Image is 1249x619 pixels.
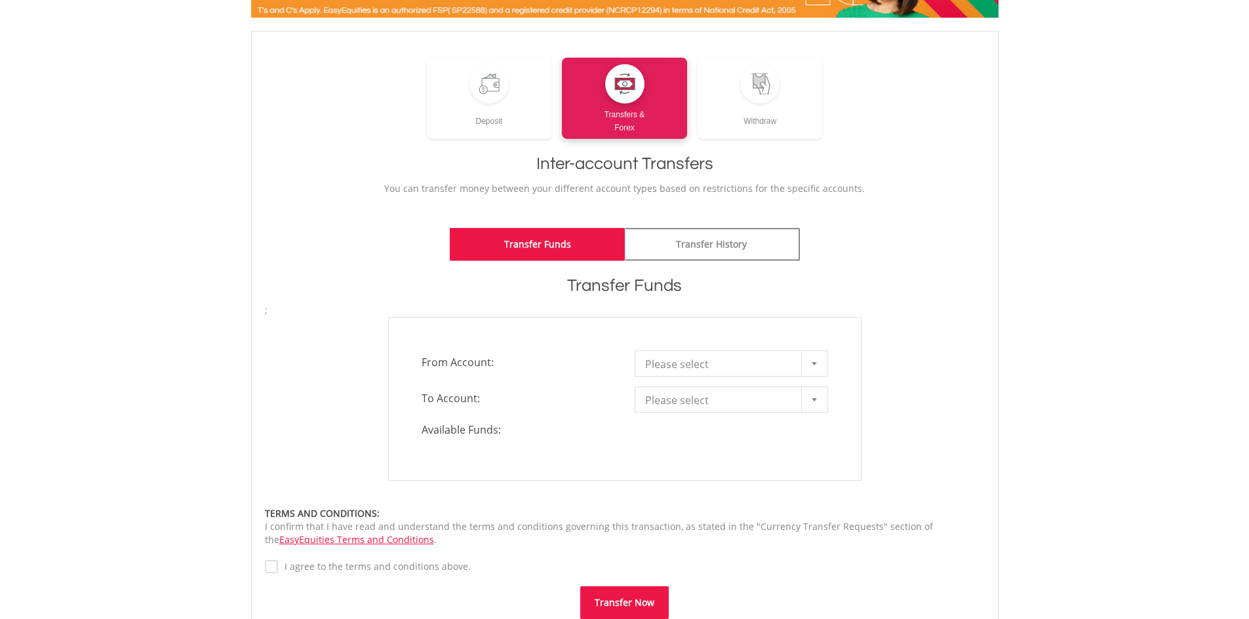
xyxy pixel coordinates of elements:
button: Transfer Now [580,586,669,619]
span: From Account: [412,350,625,374]
a: Deposit [427,58,552,139]
a: Transfer History [625,228,800,261]
form: ; [265,304,985,619]
a: Transfers &Forex [562,58,687,139]
span: Please select [645,351,798,377]
span: To Account: [412,386,625,410]
div: TERMS AND CONDITIONS: [265,507,985,520]
a: Transfer Funds [450,228,625,261]
a: Withdraw [698,58,823,139]
span: Available Funds: [412,422,625,438]
h1: Inter-account Transfers [265,152,985,176]
label: I agree to the terms and conditions above. [278,560,471,573]
span: Please select [645,387,798,413]
div: I confirm that I have read and understand the terms and conditions governing this transaction, as... [265,507,985,546]
p: You can transfer money between your different account types based on restrictions for the specifi... [265,182,985,195]
div: Withdraw [698,103,823,128]
div: Deposit [427,103,552,128]
h1: Transfer Funds [265,274,985,297]
a: EasyEquities Terms and Conditions [279,533,434,546]
div: Transfers & Forex [562,103,687,134]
